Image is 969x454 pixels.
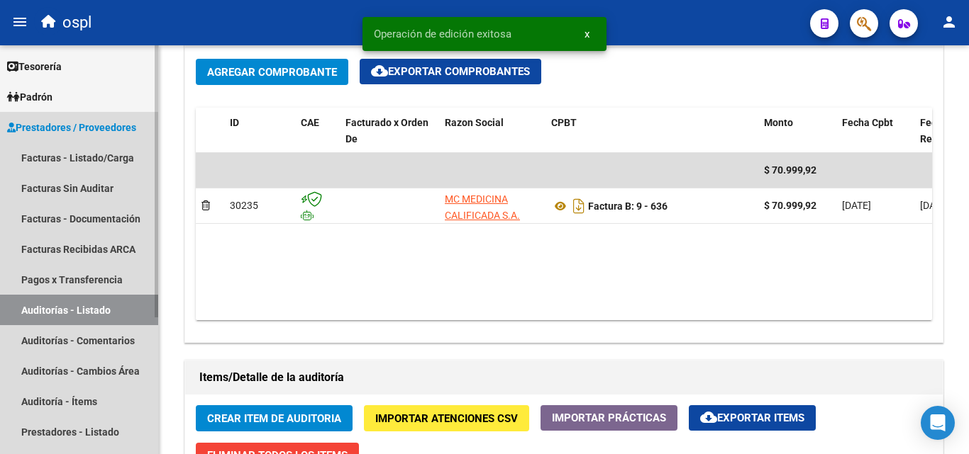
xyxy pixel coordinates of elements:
span: Facturado x Orden De [345,117,428,144]
i: Descargar documento [570,195,588,217]
datatable-header-cell: ID [224,108,295,154]
strong: Factura B: 9 - 636 [588,200,668,212]
span: CPBT [551,117,577,128]
span: Razon Social [445,117,504,128]
span: Fecha Cpbt [842,117,893,128]
span: Importar Atenciones CSV [375,412,518,425]
span: [DATE] [920,200,949,211]
h1: Items/Detalle de la auditoría [199,366,929,389]
datatable-header-cell: Razon Social [439,108,546,154]
span: Importar Prácticas [552,412,666,424]
span: CAE [301,117,319,128]
button: Exportar Comprobantes [360,59,541,84]
span: Exportar Comprobantes [371,65,530,78]
datatable-header-cell: Fecha Cpbt [836,108,914,154]
span: ospl [62,7,92,38]
span: Crear Item de Auditoria [207,412,341,425]
span: Monto [764,117,793,128]
button: Importar Prácticas [541,405,677,431]
span: x [585,28,589,40]
span: Prestadores / Proveedores [7,120,136,135]
mat-icon: cloud_download [700,409,717,426]
datatable-header-cell: Monto [758,108,836,154]
button: Crear Item de Auditoria [196,405,353,431]
span: Tesorería [7,59,62,74]
span: 30235 [230,200,258,211]
span: Fecha Recibido [920,117,960,144]
mat-icon: person [941,13,958,30]
span: Operación de edición exitosa [374,27,511,41]
div: Open Intercom Messenger [921,406,955,440]
span: Padrón [7,89,52,105]
button: Exportar Items [689,405,816,431]
span: ID [230,117,239,128]
button: x [573,21,601,47]
datatable-header-cell: CPBT [546,108,758,154]
button: Agregar Comprobante [196,59,348,85]
datatable-header-cell: Facturado x Orden De [340,108,439,154]
span: Exportar Items [700,412,804,424]
mat-icon: menu [11,13,28,30]
mat-icon: cloud_download [371,62,388,79]
span: Agregar Comprobante [207,66,337,79]
span: [DATE] [842,200,871,211]
strong: $ 70.999,92 [764,200,816,211]
span: $ 70.999,92 [764,164,816,176]
button: Importar Atenciones CSV [364,405,529,431]
span: MC MEDICINA CALIFICADA S.A. [445,193,520,221]
datatable-header-cell: CAE [295,108,340,154]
